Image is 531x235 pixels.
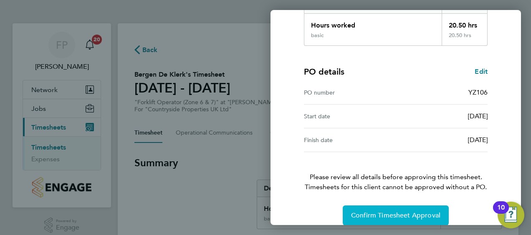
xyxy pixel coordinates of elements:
[468,88,488,96] span: YZ106
[304,66,344,77] h4: PO details
[442,32,488,45] div: 20.50 hrs
[351,211,440,220] span: Confirm Timesheet Approval
[396,135,488,145] div: [DATE]
[497,207,505,218] div: 10
[442,14,488,32] div: 20.50 hrs
[304,135,396,145] div: Finish date
[343,205,449,225] button: Confirm Timesheet Approval
[475,67,488,77] a: Edit
[304,111,396,121] div: Start date
[396,111,488,121] div: [DATE]
[311,32,324,39] div: basic
[294,182,498,192] span: Timesheets for this client cannot be approved without a PO.
[498,202,524,228] button: Open Resource Center, 10 new notifications
[294,152,498,192] p: Please review all details before approving this timesheet.
[304,87,396,97] div: PO number
[475,67,488,75] span: Edit
[304,14,442,32] div: Hours worked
